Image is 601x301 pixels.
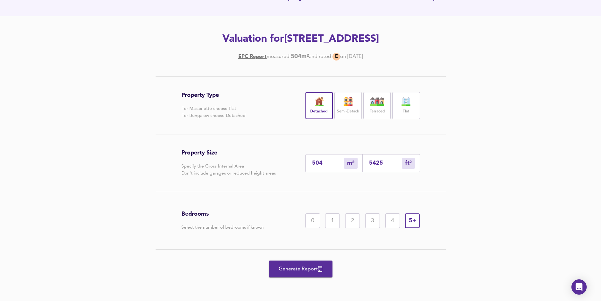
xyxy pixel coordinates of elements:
img: house-icon [369,97,385,106]
div: m² [402,158,415,169]
h3: Property Type [181,92,246,99]
div: 2 [345,213,360,228]
div: E [332,53,340,61]
input: Enter sqm [312,160,344,167]
input: Sqft [369,160,402,167]
label: Terraced [370,108,385,116]
p: Specify the Gross Internal Area Don't include garages or reduced height areas [181,163,276,177]
p: Select the number of bedrooms if known [181,224,264,231]
div: 5+ [405,213,420,228]
label: Semi-Detach [337,108,359,116]
img: house-icon [311,97,327,106]
label: Flat [403,108,409,116]
div: 1 [325,213,340,228]
h2: Valuation for [STREET_ADDRESS] [121,32,481,46]
div: Open Intercom Messenger [571,279,587,295]
div: Detached [305,92,333,119]
div: Semi-Detach [334,92,362,119]
div: on [340,53,346,60]
button: Generate Report [269,261,332,277]
img: flat-icon [398,97,414,106]
div: and rated [309,53,331,60]
div: measured [267,53,290,60]
p: For Maisonette choose Flat For Bungalow choose Detached [181,105,246,119]
label: Detached [310,108,328,116]
div: [DATE] [238,53,363,61]
a: EPC Report [238,53,267,60]
img: house-icon [340,97,356,106]
h3: Bedrooms [181,211,264,218]
div: m² [344,158,358,169]
div: 0 [305,213,320,228]
div: Flat [392,92,420,119]
div: 4 [385,213,400,228]
b: 504 m² [291,53,309,60]
span: Generate Report [275,265,326,274]
div: 3 [365,213,380,228]
h3: Property Size [181,149,276,156]
div: Terraced [363,92,391,119]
